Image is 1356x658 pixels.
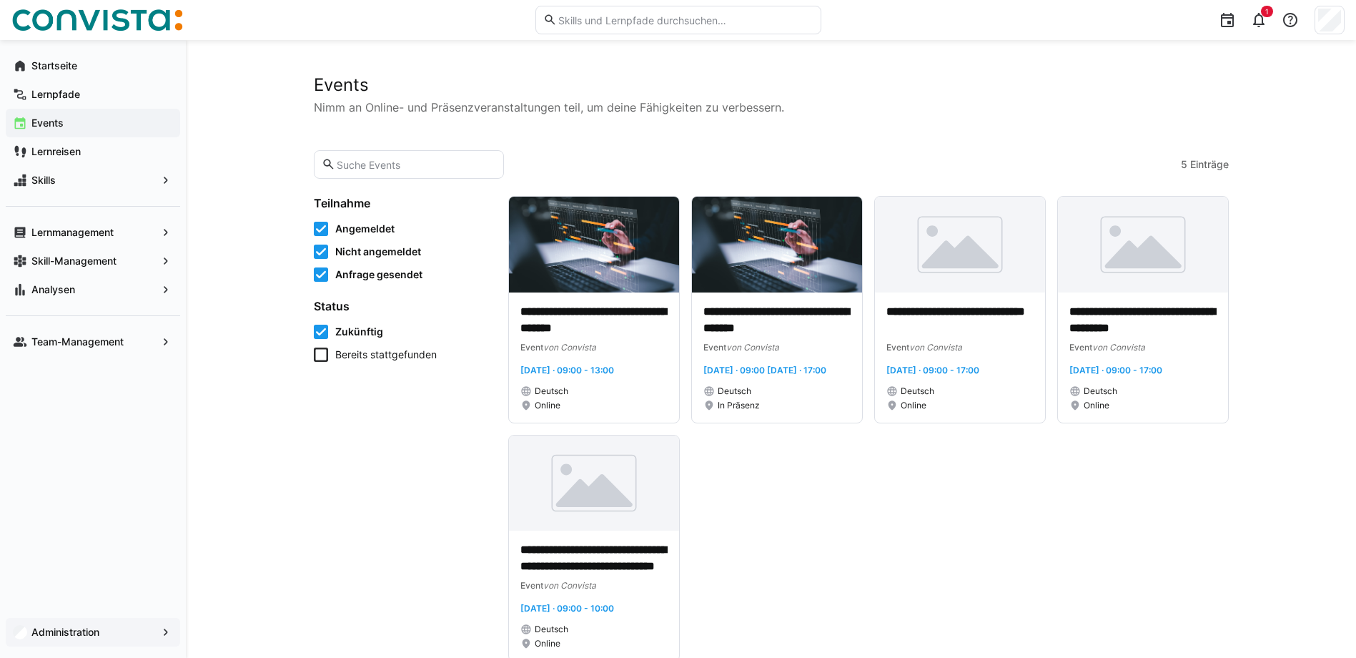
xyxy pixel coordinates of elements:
h2: Events [314,74,1229,96]
img: image [509,197,679,293]
span: [DATE] · 09:00 - 17:00 [1069,365,1162,375]
span: Deutsch [535,386,568,397]
span: Einträge [1190,157,1229,172]
span: Deutsch [1084,386,1117,397]
span: 5 [1181,157,1187,172]
span: von Convista [1092,342,1145,353]
span: Deutsch [535,624,568,635]
span: Online [535,638,560,649]
span: Online [535,400,560,411]
span: Online [1084,400,1109,411]
img: image [509,436,679,531]
span: [DATE] · 09:00 [DATE] · 17:00 [703,365,826,375]
span: Event [520,580,543,591]
span: Bereits stattgefunden [335,348,437,362]
span: Anfrage gesendet [335,267,422,282]
img: image [1058,197,1228,293]
img: image [692,197,862,293]
span: [DATE] · 09:00 - 17:00 [886,365,979,375]
span: von Convista [909,342,962,353]
span: Deutsch [718,386,751,397]
p: Nimm an Online- und Präsenzveranstaltungen teil, um deine Fähigkeiten zu verbessern. [314,99,1229,116]
span: In Präsenz [718,400,760,411]
span: Event [703,342,726,353]
span: Event [886,342,909,353]
span: von Convista [543,580,596,591]
h4: Status [314,299,491,313]
img: image [875,197,1045,293]
span: von Convista [543,342,596,353]
span: Angemeldet [335,222,395,236]
span: [DATE] · 09:00 - 10:00 [520,603,614,614]
span: [DATE] · 09:00 - 13:00 [520,365,614,375]
span: Event [1069,342,1092,353]
h4: Teilnahme [314,196,491,210]
input: Skills und Lernpfade durchsuchen… [557,14,813,26]
span: Event [520,342,543,353]
span: Online [901,400,926,411]
span: von Convista [726,342,779,353]
span: Zukünftig [335,325,383,339]
span: 1 [1265,7,1269,16]
span: Deutsch [901,386,934,397]
input: Suche Events [335,158,496,171]
span: Nicht angemeldet [335,245,421,259]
